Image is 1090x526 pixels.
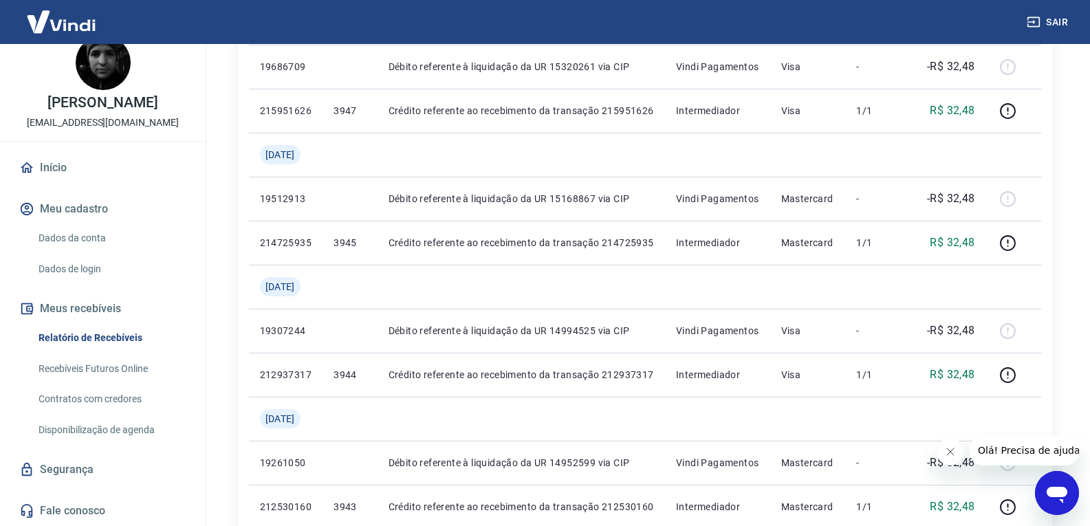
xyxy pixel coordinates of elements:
a: Disponibilização de agenda [33,416,189,444]
p: - [856,456,897,470]
a: Dados da conta [33,224,189,252]
p: Vindi Pagamentos [676,60,759,74]
iframe: Botão para abrir a janela de mensagens [1035,471,1079,515]
p: 3947 [334,104,366,118]
p: [EMAIL_ADDRESS][DOMAIN_NAME] [27,116,179,130]
p: 3943 [334,500,366,514]
p: 19261050 [260,456,312,470]
a: Fale conosco [17,496,189,526]
p: Intermediador [676,500,759,514]
iframe: Mensagem da empresa [970,435,1079,465]
p: Débito referente à liquidação da UR 14994525 via CIP [389,324,654,338]
p: R$ 32,48 [930,102,974,119]
p: Crédito referente ao recebimento da transação 212530160 [389,500,654,514]
a: Recebíveis Futuros Online [33,355,189,383]
p: Intermediador [676,368,759,382]
p: Débito referente à liquidação da UR 15168867 via CIP [389,192,654,206]
p: 215951626 [260,104,312,118]
span: Olá! Precisa de ajuda? [8,10,116,21]
p: -R$ 32,48 [927,454,975,471]
p: - [856,324,897,338]
p: 1/1 [856,104,897,118]
p: Débito referente à liquidação da UR 14952599 via CIP [389,456,654,470]
p: Crédito referente ao recebimento da transação 212937317 [389,368,654,382]
p: Intermediador [676,236,759,250]
button: Meu cadastro [17,194,189,224]
a: Segurança [17,454,189,485]
img: bea2ccdb-2b4d-4881-abfb-cc69f73cdf9e.jpeg [76,35,131,90]
p: 1/1 [856,236,897,250]
p: Visa [781,104,835,118]
p: 212530160 [260,500,312,514]
p: Visa [781,60,835,74]
span: [DATE] [265,148,295,162]
p: Mastercard [781,192,835,206]
p: 19686709 [260,60,312,74]
p: Débito referente à liquidação da UR 15320261 via CIP [389,60,654,74]
button: Meus recebíveis [17,294,189,324]
p: 212937317 [260,368,312,382]
p: Vindi Pagamentos [676,456,759,470]
img: Vindi [17,1,106,43]
p: Mastercard [781,500,835,514]
p: Mastercard [781,236,835,250]
p: -R$ 32,48 [927,58,975,75]
a: Contratos com credores [33,385,189,413]
p: 1/1 [856,500,897,514]
span: [DATE] [265,412,295,426]
p: R$ 32,48 [930,498,974,515]
p: Crédito referente ao recebimento da transação 214725935 [389,236,654,250]
p: Mastercard [781,456,835,470]
p: Vindi Pagamentos [676,324,759,338]
p: 19307244 [260,324,312,338]
p: - [856,60,897,74]
span: [DATE] [265,280,295,294]
p: [PERSON_NAME] [47,96,157,110]
iframe: Fechar mensagem [937,438,964,465]
button: Sair [1024,10,1073,35]
a: Dados de login [33,255,189,283]
p: R$ 32,48 [930,366,974,383]
p: - [856,192,897,206]
p: Crédito referente ao recebimento da transação 215951626 [389,104,654,118]
p: -R$ 32,48 [927,190,975,207]
p: 3945 [334,236,366,250]
p: 1/1 [856,368,897,382]
p: -R$ 32,48 [927,322,975,339]
p: Intermediador [676,104,759,118]
p: 19512913 [260,192,312,206]
p: 214725935 [260,236,312,250]
p: Visa [781,324,835,338]
p: R$ 32,48 [930,234,974,251]
p: 3944 [334,368,366,382]
p: Vindi Pagamentos [676,192,759,206]
p: Visa [781,368,835,382]
a: Início [17,153,189,183]
a: Relatório de Recebíveis [33,324,189,352]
